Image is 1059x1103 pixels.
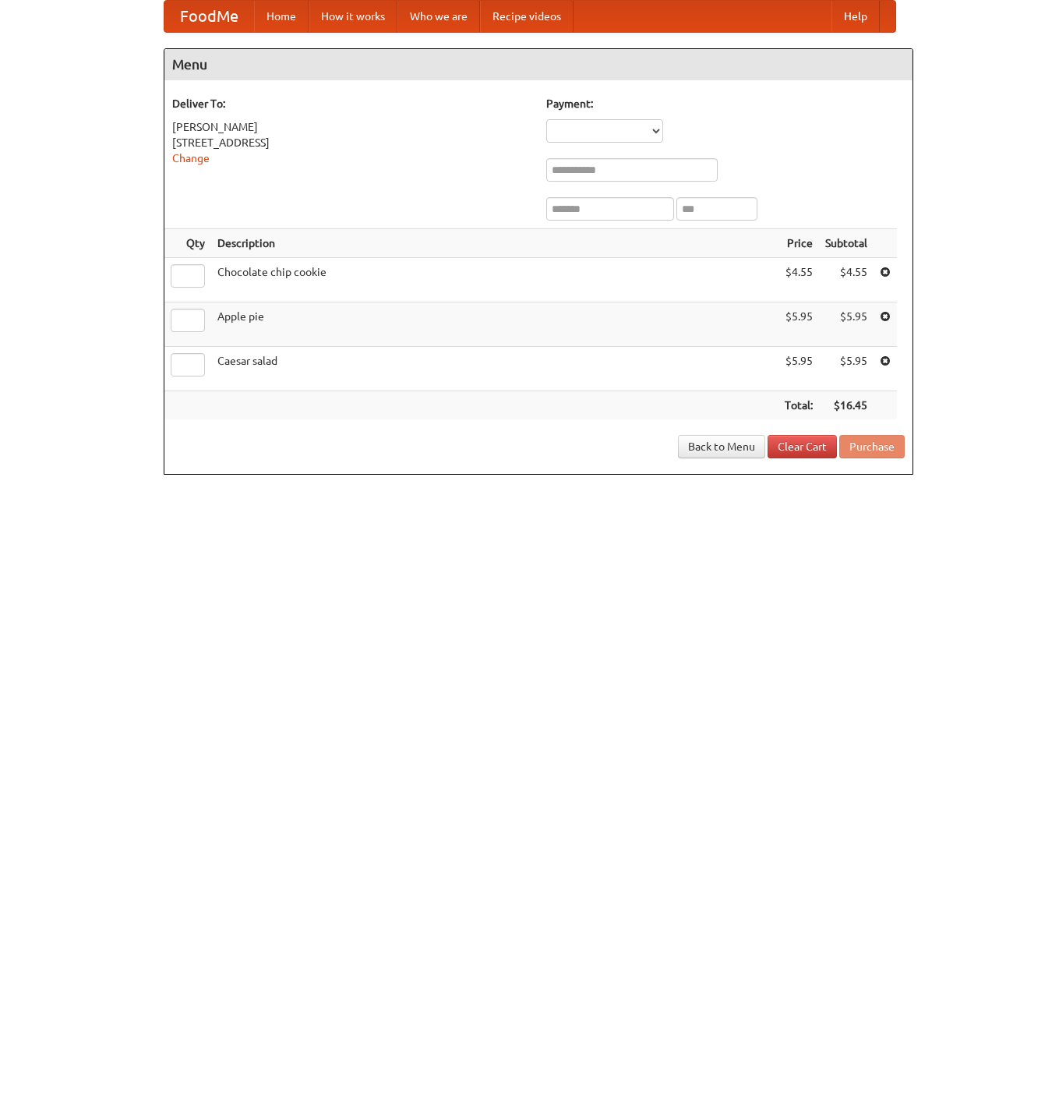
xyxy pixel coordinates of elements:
[172,152,210,164] a: Change
[819,347,874,391] td: $5.95
[480,1,574,32] a: Recipe videos
[164,1,254,32] a: FoodMe
[768,435,837,458] a: Clear Cart
[254,1,309,32] a: Home
[211,229,778,258] th: Description
[164,49,913,80] h4: Menu
[211,302,778,347] td: Apple pie
[678,435,765,458] a: Back to Menu
[172,135,531,150] div: [STREET_ADDRESS]
[839,435,905,458] button: Purchase
[546,96,905,111] h5: Payment:
[397,1,480,32] a: Who we are
[778,302,819,347] td: $5.95
[778,229,819,258] th: Price
[819,391,874,420] th: $16.45
[211,347,778,391] td: Caesar salad
[819,258,874,302] td: $4.55
[211,258,778,302] td: Chocolate chip cookie
[164,229,211,258] th: Qty
[778,347,819,391] td: $5.95
[778,258,819,302] td: $4.55
[309,1,397,32] a: How it works
[831,1,880,32] a: Help
[819,229,874,258] th: Subtotal
[172,96,531,111] h5: Deliver To:
[172,119,531,135] div: [PERSON_NAME]
[819,302,874,347] td: $5.95
[778,391,819,420] th: Total:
